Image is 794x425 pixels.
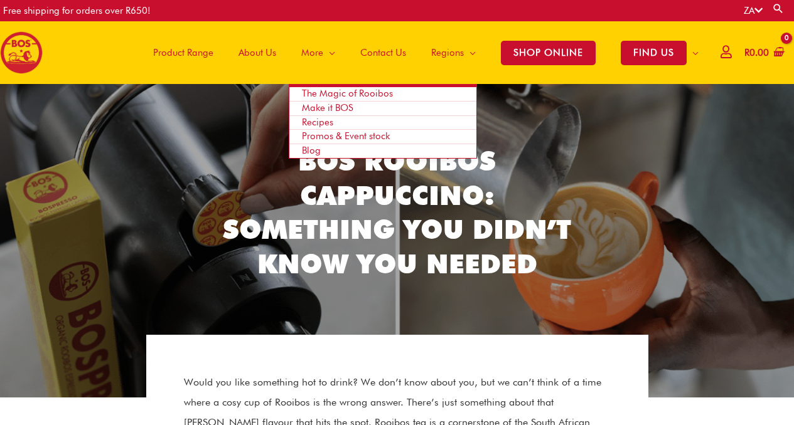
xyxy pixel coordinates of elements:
span: FIND US [621,41,687,65]
a: ZA [744,5,763,16]
a: Product Range [141,21,226,84]
span: SHOP ONLINE [501,41,596,65]
span: Recipes [302,117,333,128]
span: The Magic of Rooibos [302,88,393,99]
a: More [289,21,348,84]
span: More [301,34,323,71]
a: Make it BOS [289,102,476,116]
span: Contact Us [360,34,406,71]
span: Promos & Event stock [302,130,390,142]
span: Make it BOS [302,102,353,113]
a: The Magic of Rooibos [289,87,476,102]
a: Regions [419,21,488,84]
a: Search button [772,3,785,14]
a: View Shopping Cart, empty [742,39,785,67]
h2: BOS Rooibos Cappuccino: Something You Didn’t Know You Needed [215,144,579,281]
span: About Us [239,34,276,71]
bdi: 0.00 [744,47,769,58]
a: About Us [226,21,289,84]
a: Contact Us [348,21,419,84]
a: Promos & Event stock [289,130,476,144]
a: SHOP ONLINE [488,21,608,84]
span: Product Range [153,34,213,71]
a: Blog [289,144,476,158]
nav: Site Navigation [131,21,711,84]
span: Blog [302,145,321,156]
span: Regions [431,34,464,71]
a: Recipes [289,116,476,130]
span: R [744,47,749,58]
